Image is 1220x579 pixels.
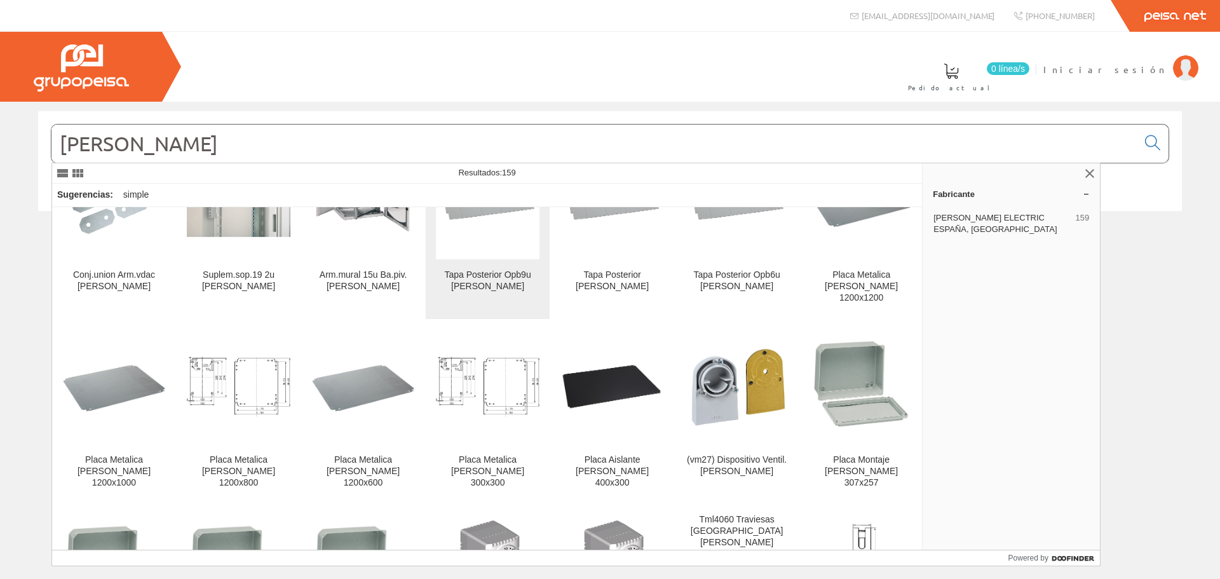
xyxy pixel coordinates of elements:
[685,514,789,548] div: Tml4060 Traviesas [GEOGRAPHIC_DATA][PERSON_NAME]
[685,335,789,439] img: (vm27) Dispositivo Ventil.himel
[426,135,550,318] a: Tapa Posterior Opb9u Himel Tapa Posterior Opb9u [PERSON_NAME]
[502,168,516,177] span: 159
[1008,550,1101,566] a: Powered by
[426,320,550,503] a: Placa Metalica Himel 300x300 Placa Metalica [PERSON_NAME] 300x300
[436,269,539,292] div: Tapa Posterior Opb9u [PERSON_NAME]
[1008,552,1048,564] span: Powered by
[52,135,176,318] a: Conj.union Arm.vdac Himel Conj.union Arm.vdac [PERSON_NAME]
[1075,212,1089,235] span: 159
[118,184,154,207] div: simple
[675,320,799,503] a: (vm27) Dispositivo Ventil.himel (vm27) Dispositivo Ventil.[PERSON_NAME]
[38,227,1182,238] div: © Grupo Peisa
[177,135,301,318] a: Suplem.sop.19 2u Himel Suplem.sop.19 2u [PERSON_NAME]
[187,335,290,439] img: Placa Metalica Himel 1200x800
[923,184,1100,204] a: Fabricante
[987,62,1029,75] span: 0 línea/s
[550,135,674,318] a: Tapa Posterior Himel Tapa Posterior [PERSON_NAME]
[933,212,1070,235] span: [PERSON_NAME] ELECTRIC ESPAÑA, [GEOGRAPHIC_DATA]
[1026,10,1095,21] span: [PHONE_NUMBER]
[1043,63,1167,76] span: Iniciar sesión
[560,335,664,439] img: Placa Aislante Himel 400x300
[560,454,664,489] div: Placa Aislante [PERSON_NAME] 400x300
[311,454,415,489] div: Placa Metalica [PERSON_NAME] 1200x600
[52,320,176,503] a: Placa Metalica Himel 1200x1000 Placa Metalica [PERSON_NAME] 1200x1000
[177,320,301,503] a: Placa Metalica Himel 1200x800 Placa Metalica [PERSON_NAME] 1200x800
[301,135,425,318] a: Arm.mural 15u Ba.piv.himel Arm.mural 15u Ba.piv.[PERSON_NAME]
[799,320,923,503] a: Placa Montaje Himel 307x257 Placa Montaje [PERSON_NAME] 307x257
[550,320,674,503] a: Placa Aislante Himel 400x300 Placa Aislante [PERSON_NAME] 400x300
[458,168,515,177] span: Resultados:
[799,135,923,318] a: Placa Metalica Himel 1200x1200 Placa Metalica [PERSON_NAME] 1200x1200
[52,186,116,204] div: Sugerencias:
[62,269,166,292] div: Conj.union Arm.vdac [PERSON_NAME]
[685,454,789,477] div: (vm27) Dispositivo Ventil.[PERSON_NAME]
[436,454,539,489] div: Placa Metalica [PERSON_NAME] 300x300
[34,44,129,92] img: Grupo Peisa
[685,269,789,292] div: Tapa Posterior Opb6u [PERSON_NAME]
[908,81,994,94] span: Pedido actual
[62,335,166,439] img: Placa Metalica Himel 1200x1000
[810,335,913,439] img: Placa Montaje Himel 307x257
[51,125,1137,163] input: Buscar...
[62,454,166,489] div: Placa Metalica [PERSON_NAME] 1200x1000
[810,454,913,489] div: Placa Montaje [PERSON_NAME] 307x257
[675,135,799,318] a: Tapa Posterior Opb6u Himel Tapa Posterior Opb6u [PERSON_NAME]
[810,269,913,304] div: Placa Metalica [PERSON_NAME] 1200x1200
[301,320,425,503] a: Placa Metalica Himel 1200x600 Placa Metalica [PERSON_NAME] 1200x600
[560,269,664,292] div: Tapa Posterior [PERSON_NAME]
[187,269,290,292] div: Suplem.sop.19 2u [PERSON_NAME]
[436,335,539,439] img: Placa Metalica Himel 300x300
[187,454,290,489] div: Placa Metalica [PERSON_NAME] 1200x800
[311,335,415,439] img: Placa Metalica Himel 1200x600
[311,269,415,292] div: Arm.mural 15u Ba.piv.[PERSON_NAME]
[862,10,994,21] span: [EMAIL_ADDRESS][DOMAIN_NAME]
[1043,53,1198,65] a: Iniciar sesión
